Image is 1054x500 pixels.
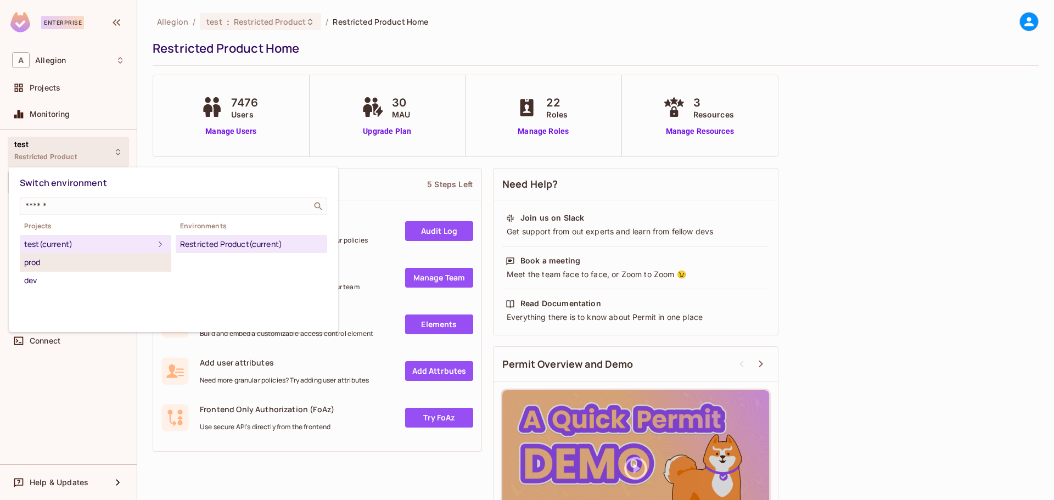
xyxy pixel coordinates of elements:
[20,177,107,189] span: Switch environment
[180,238,323,251] div: Restricted Product (current)
[24,274,167,287] div: dev
[20,222,171,231] span: Projects
[24,238,154,251] div: test (current)
[24,256,167,269] div: prod
[176,222,327,231] span: Environments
